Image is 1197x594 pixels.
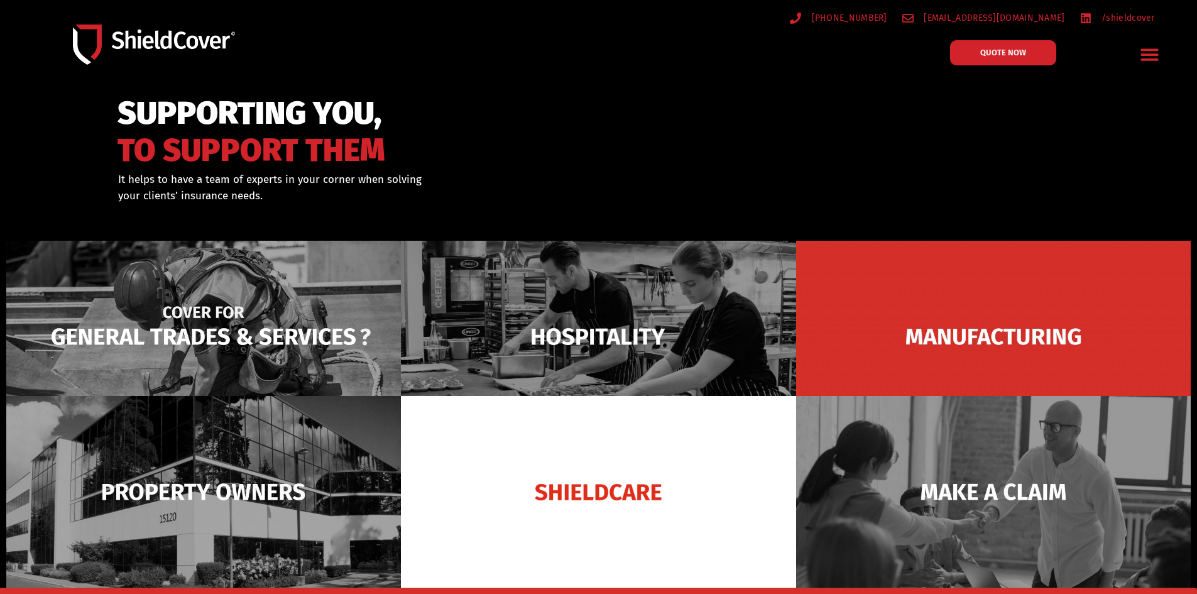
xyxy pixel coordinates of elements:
img: Shield-Cover-Underwriting-Australia-logo-full [73,25,235,64]
a: QUOTE NOW [950,40,1056,65]
a: [PHONE_NUMBER] [790,10,887,26]
div: It helps to have a team of experts in your corner when solving [118,172,663,204]
a: /shieldcover [1080,10,1155,26]
span: SUPPORTING YOU, [118,101,385,126]
span: /shieldcover [1098,10,1155,26]
p: your clients’ insurance needs. [118,188,663,204]
span: QUOTE NOW [980,48,1026,57]
span: [PHONE_NUMBER] [809,10,887,26]
span: [EMAIL_ADDRESS][DOMAIN_NAME] [921,10,1064,26]
div: Menu Toggle [1135,40,1165,69]
a: [EMAIL_ADDRESS][DOMAIN_NAME] [902,10,1065,26]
